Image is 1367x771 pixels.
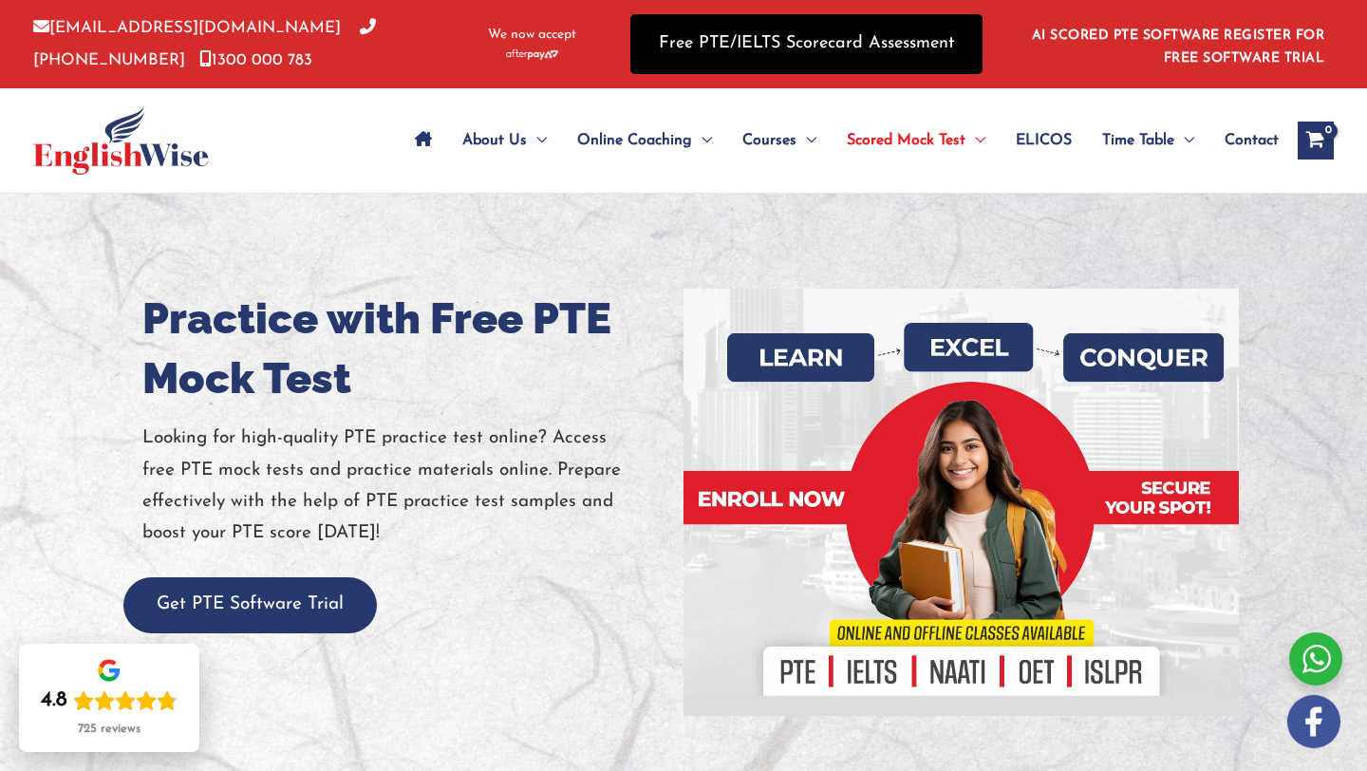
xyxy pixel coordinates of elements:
aside: Header Widget 1 [1021,13,1334,75]
a: Scored Mock TestMenu Toggle [832,107,1001,174]
a: Contact [1209,107,1279,174]
a: Get PTE Software Trial [123,595,377,613]
span: Menu Toggle [1174,107,1194,174]
p: Looking for high-quality PTE practice test online? Access free PTE mock tests and practice materi... [142,423,669,549]
a: About UsMenu Toggle [447,107,562,174]
div: 4.8 [41,687,67,714]
div: 725 reviews [78,722,140,737]
img: white-facebook.png [1287,695,1340,748]
a: [EMAIL_ADDRESS][DOMAIN_NAME] [33,20,341,36]
nav: Site Navigation: Main Menu [400,107,1279,174]
div: Rating: 4.8 out of 5 [41,687,178,714]
span: ELICOS [1016,107,1072,174]
span: About Us [462,107,527,174]
span: Menu Toggle [965,107,985,174]
span: Menu Toggle [796,107,816,174]
a: 1300 000 783 [199,52,312,68]
img: Afterpay-Logo [506,49,558,60]
img: cropped-ew-logo [33,106,209,175]
a: ELICOS [1001,107,1087,174]
a: View Shopping Cart, empty [1298,122,1334,160]
span: Menu Toggle [527,107,547,174]
span: Online Coaching [577,107,692,174]
a: [PHONE_NUMBER] [33,20,376,67]
a: Time TableMenu Toggle [1087,107,1209,174]
a: AI SCORED PTE SOFTWARE REGISTER FOR FREE SOFTWARE TRIAL [1032,28,1325,66]
span: Menu Toggle [692,107,712,174]
span: Courses [742,107,796,174]
a: Online CoachingMenu Toggle [562,107,727,174]
a: Free PTE/IELTS Scorecard Assessment [630,14,983,74]
span: We now accept [488,26,576,45]
h1: Practice with Free PTE Mock Test [142,289,669,408]
span: Contact [1225,107,1279,174]
a: CoursesMenu Toggle [727,107,832,174]
button: Get PTE Software Trial [123,577,377,633]
span: Scored Mock Test [847,107,965,174]
span: Time Table [1102,107,1174,174]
